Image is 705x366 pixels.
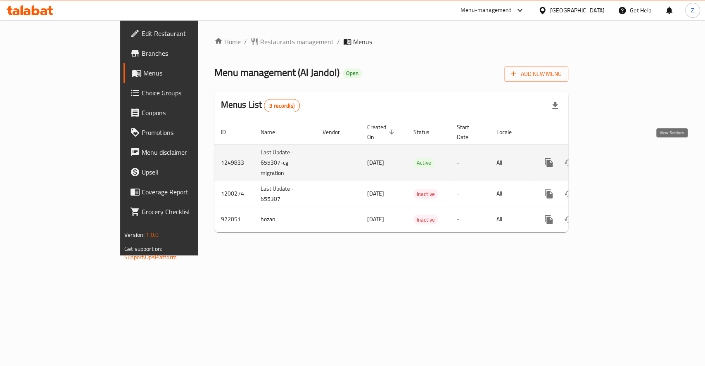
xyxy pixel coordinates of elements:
span: Start Date [457,122,480,142]
a: Restaurants management [250,37,334,47]
div: Total records count [264,99,300,112]
a: Menus [123,63,238,83]
span: Active [413,158,434,168]
div: [GEOGRAPHIC_DATA] [550,6,605,15]
li: / [337,37,340,47]
div: Export file [545,96,565,116]
span: Z [691,6,694,15]
td: - [450,207,490,232]
a: Choice Groups [123,83,238,103]
span: Inactive [413,189,438,199]
span: Restaurants management [260,37,334,47]
span: Menu management ( Al Jandol ) [214,63,339,82]
td: - [450,144,490,181]
a: Coupons [123,103,238,123]
span: Open [343,70,362,77]
span: Choice Groups [142,88,231,98]
td: All [490,144,532,181]
span: 1.0.0 [146,229,159,240]
td: - [450,181,490,207]
span: ID [221,127,237,137]
span: Grocery Checklist [142,207,231,217]
a: Edit Restaurant [123,24,238,43]
div: Menu-management [461,5,511,15]
nav: breadcrumb [214,37,568,47]
span: Get support on: [124,243,162,254]
td: Last Update - 655307-cg migration [254,144,316,181]
td: hozan [254,207,316,232]
span: 3 record(s) [264,102,299,110]
span: Menus [353,37,372,47]
span: [DATE] [367,188,384,199]
span: Edit Restaurant [142,28,231,38]
span: Version: [124,229,145,240]
button: more [539,184,559,204]
span: Inactive [413,215,438,224]
a: Upsell [123,162,238,182]
button: more [539,210,559,229]
td: Last Update - 655307 [254,181,316,207]
a: Menu disclaimer [123,142,238,162]
span: Created On [367,122,397,142]
a: Grocery Checklist [123,202,238,222]
th: Actions [532,120,625,145]
span: [DATE] [367,214,384,224]
span: Locale [496,127,522,137]
button: more [539,153,559,172]
a: Support.OpsPlatform [124,252,177,262]
span: Name [261,127,286,137]
span: Coupons [142,108,231,118]
td: All [490,207,532,232]
span: Promotions [142,128,231,137]
a: Promotions [123,123,238,142]
span: [DATE] [367,157,384,168]
a: Coverage Report [123,182,238,202]
span: Coverage Report [142,187,231,197]
table: enhanced table [214,120,625,232]
span: Branches [142,48,231,58]
button: Change Status [559,184,579,204]
span: Menu disclaimer [142,147,231,157]
button: Add New Menu [504,66,568,82]
h2: Menus List [221,99,300,112]
span: Add New Menu [511,69,562,79]
span: Vendor [323,127,351,137]
span: Status [413,127,440,137]
td: All [490,181,532,207]
div: Open [343,68,362,78]
button: Change Status [559,210,579,229]
a: Branches [123,43,238,63]
span: Menus [143,68,231,78]
li: / [244,37,247,47]
span: Upsell [142,167,231,177]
